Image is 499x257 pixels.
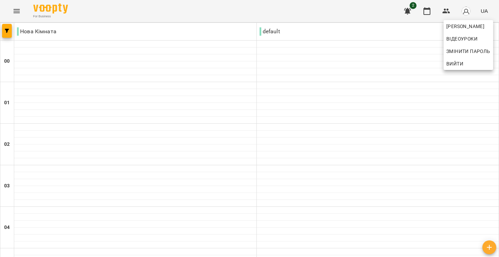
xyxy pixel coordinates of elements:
a: Змінити пароль [444,45,493,57]
span: [PERSON_NAME] [446,22,490,30]
a: [PERSON_NAME] [444,20,493,33]
button: Вийти [444,57,493,70]
a: Відеоуроки [444,33,480,45]
span: Змінити пароль [446,47,490,55]
span: Відеоуроки [446,35,478,43]
span: Вийти [446,60,463,68]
